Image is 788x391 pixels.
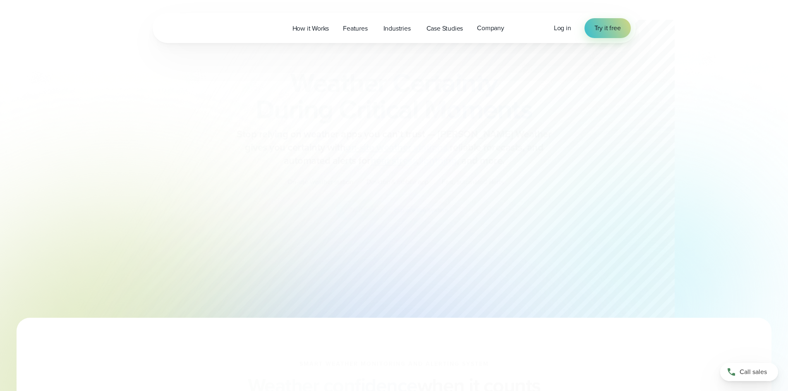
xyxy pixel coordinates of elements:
span: Try it free [594,23,621,33]
a: Call sales [720,363,778,381]
a: Case Studies [419,20,470,37]
a: Log in [554,23,571,33]
span: Company [477,23,504,33]
span: Industries [383,24,411,34]
span: How it Works [292,24,329,34]
a: Try it free [584,18,631,38]
span: Call sales [740,367,767,377]
span: Case Studies [426,24,463,34]
span: Features [343,24,367,34]
a: How it Works [285,20,336,37]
